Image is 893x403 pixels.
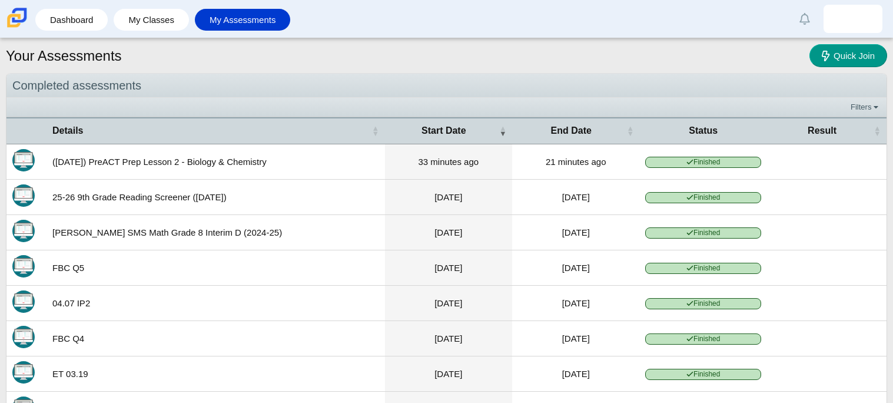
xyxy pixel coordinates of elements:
[434,263,462,273] time: Apr 11, 2025 at 8:31 AM
[434,192,462,202] time: Aug 26, 2025 at 10:06 AM
[562,298,590,308] time: Apr 7, 2025 at 9:00 AM
[434,333,462,343] time: Apr 4, 2025 at 8:23 AM
[12,361,35,384] img: Itembank
[645,263,761,274] span: Finished
[391,124,497,137] span: Start Date
[809,44,887,67] a: Quick Join
[12,255,35,278] img: Itembank
[419,157,479,167] time: Sep 29, 2025 at 2:32 PM
[5,5,29,30] img: Carmen School of Science & Technology
[5,22,29,32] a: Carmen School of Science & Technology
[201,9,285,31] a: My Assessments
[41,9,102,31] a: Dashboard
[12,220,35,242] img: Itembank
[645,369,761,380] span: Finished
[562,263,590,273] time: Apr 11, 2025 at 8:46 AM
[434,227,462,237] time: Jun 4, 2025 at 9:05 AM
[47,250,385,286] td: FBC Q5
[645,192,761,203] span: Finished
[848,101,884,113] a: Filters
[844,9,862,28] img: angel.arroyomadrig.UWdbXa
[874,125,881,137] span: Result : Activate to sort
[546,157,606,167] time: Sep 29, 2025 at 2:43 PM
[518,124,624,137] span: End Date
[12,290,35,313] img: Itembank
[119,9,183,31] a: My Classes
[834,51,875,61] span: Quick Join
[773,124,871,137] span: Result
[47,215,385,250] td: [PERSON_NAME] SMS Math Grade 8 Interim D (2024-25)
[52,124,370,137] span: Details
[645,298,761,309] span: Finished
[372,125,379,137] span: Details : Activate to sort
[645,157,761,168] span: Finished
[562,192,590,202] time: Aug 26, 2025 at 10:37 AM
[645,333,761,345] span: Finished
[12,326,35,348] img: Itembank
[12,149,35,171] img: Itembank
[6,46,122,66] h1: Your Assessments
[562,333,590,343] time: Apr 4, 2025 at 8:48 AM
[645,124,761,137] span: Status
[645,227,761,239] span: Finished
[47,321,385,356] td: FBC Q4
[434,369,462,379] time: Mar 19, 2025 at 9:18 AM
[499,125,506,137] span: Start Date : Activate to remove sorting
[562,369,590,379] time: Mar 19, 2025 at 9:20 AM
[626,125,633,137] span: End Date : Activate to sort
[824,5,882,33] a: angel.arroyomadrig.UWdbXa
[12,184,35,207] img: Itembank
[47,144,385,180] td: ([DATE]) PreACT Prep Lesson 2 - Biology & Chemistry
[47,286,385,321] td: 04.07 IP2
[792,6,818,32] a: Alerts
[434,298,462,308] time: Apr 7, 2025 at 8:54 AM
[47,356,385,392] td: ET 03.19
[47,180,385,215] td: 25-26 9th Grade Reading Screener ([DATE])
[6,74,887,98] div: Completed assessments
[562,227,590,237] time: Jun 5, 2025 at 8:42 AM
